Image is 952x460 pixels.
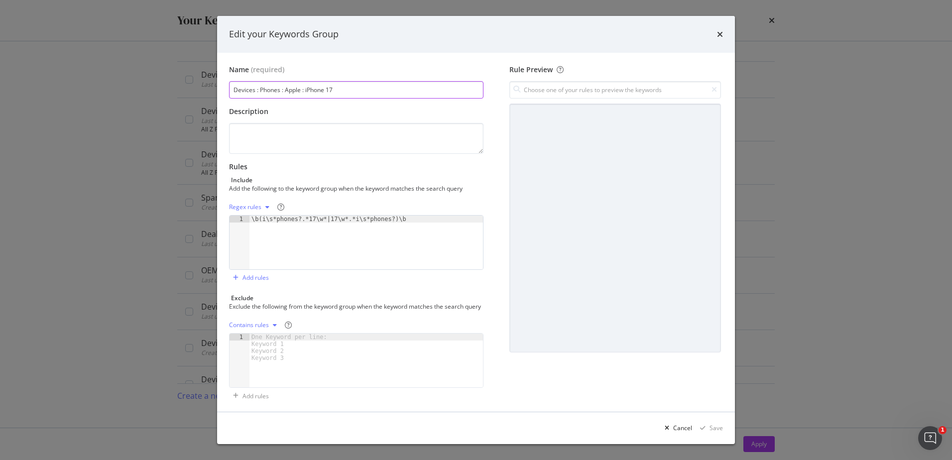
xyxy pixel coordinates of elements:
div: One Keyword per line: Keyword 1 Keyword 2 Keyword 3 [249,334,333,361]
div: Regex rules [229,204,261,210]
div: Rule Preview [509,65,721,75]
div: 1 [230,216,249,223]
div: Exclude the following from the keyword group when the keyword matches the search query [229,302,481,311]
div: Exclude [231,294,253,302]
span: 1 [939,426,947,434]
div: Description [229,107,483,116]
button: Add rules [229,388,269,404]
button: Cancel [661,420,692,436]
div: Save [710,424,723,432]
input: Choose one of your rules to preview the keywords [509,81,721,99]
div: modal [217,16,735,444]
div: Cancel [673,424,692,432]
div: Name [229,65,249,75]
div: Contains rules [229,322,269,328]
button: Regex rules [229,199,273,215]
div: Add rules [242,392,269,400]
div: Rules [229,162,483,172]
div: Add rules [242,273,269,282]
div: Edit your Keywords Group [229,28,339,41]
div: 1 [230,334,249,341]
div: times [717,28,723,41]
div: Include [231,176,252,184]
input: Enter a name [229,81,483,99]
button: Contains rules [229,317,281,333]
iframe: Intercom live chat [918,426,942,450]
span: (required) [251,65,284,75]
button: Add rules [229,270,269,286]
button: Save [696,420,723,436]
div: Add the following to the keyword group when the keyword matches the search query [229,184,481,193]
